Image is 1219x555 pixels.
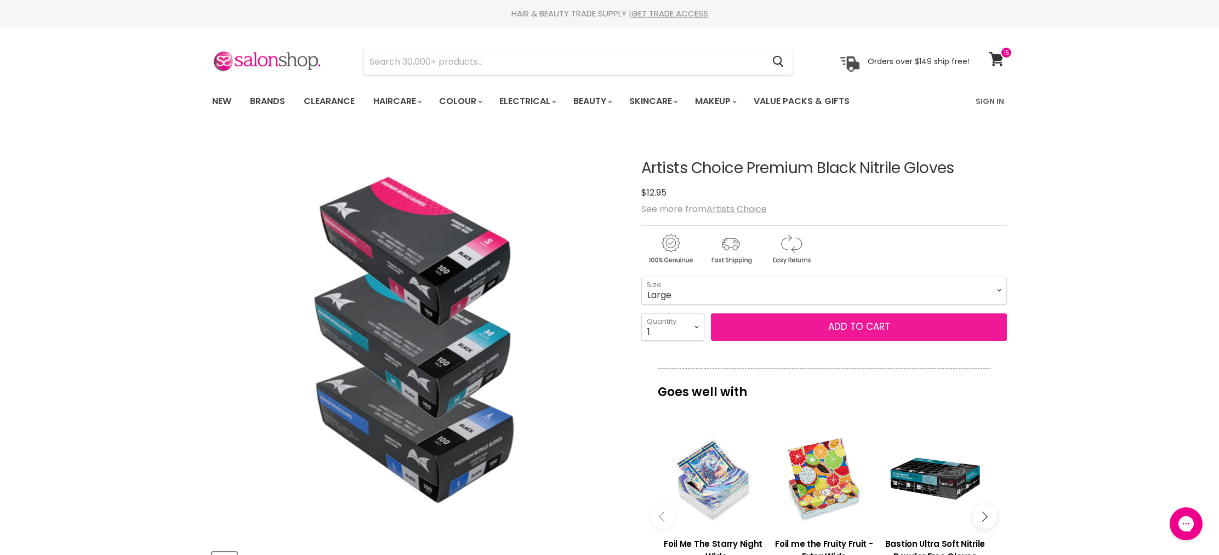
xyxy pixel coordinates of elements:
a: Clearance [295,90,363,113]
a: New [204,90,240,113]
a: Skincare [621,90,685,113]
div: HAIR & BEAUTY TRADE SUPPLY | [198,8,1021,19]
a: Colour [431,90,489,113]
a: Haircare [365,90,429,113]
button: Add to cart [711,313,1007,341]
input: Search [364,49,764,75]
img: genuine.gif [641,232,699,266]
div: Artists Choice Premium Black Nitrile Gloves image. Click or Scroll to Zoom. [212,133,622,542]
a: Value Packs & Gifts [745,90,858,113]
a: Beauty [565,90,619,113]
button: Search [764,49,793,75]
nav: Main [198,85,1021,117]
span: See more from [641,203,767,215]
a: Artists Choice [707,203,767,215]
a: Makeup [687,90,743,113]
a: Electrical [491,90,563,113]
a: GET TRADE ACCESS [631,8,708,19]
img: shipping.gif [702,232,760,266]
span: $12.95 [641,186,667,199]
form: Product [363,49,793,75]
p: Goes well with [658,368,990,404]
ul: Main menu [204,85,914,117]
a: Sign In [969,90,1011,113]
iframe: Gorgias live chat messenger [1164,503,1208,544]
a: Brands [242,90,293,113]
h1: Artists Choice Premium Black Nitrile Gloves [641,160,1007,177]
select: Quantity [641,313,704,341]
img: returns.gif [762,232,820,266]
p: Orders over $149 ship free! [868,56,970,66]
